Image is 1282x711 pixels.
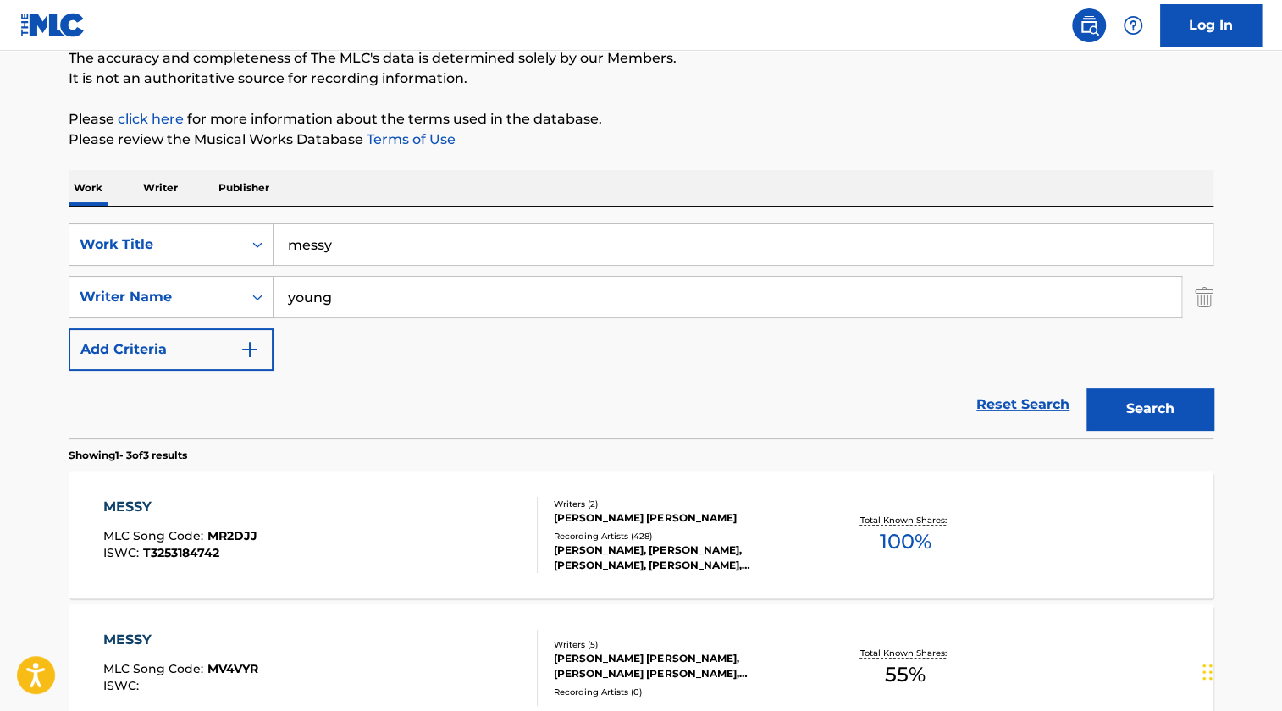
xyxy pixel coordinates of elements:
a: click here [118,111,184,127]
div: [PERSON_NAME] [PERSON_NAME] [554,510,810,526]
span: MR2DJJ [207,528,257,543]
img: MLC Logo [20,13,86,37]
a: Terms of Use [363,131,456,147]
p: The accuracy and completeness of The MLC's data is determined solely by our Members. [69,48,1213,69]
p: Showing 1 - 3 of 3 results [69,448,187,463]
div: Writers ( 5 ) [554,638,810,651]
a: Public Search [1072,8,1106,42]
div: Writers ( 2 ) [554,498,810,510]
iframe: Chat Widget [1197,630,1282,711]
a: Log In [1160,4,1262,47]
div: [PERSON_NAME], [PERSON_NAME], [PERSON_NAME], [PERSON_NAME], [PERSON_NAME] [554,543,810,573]
span: MLC Song Code : [103,661,207,676]
p: It is not an authoritative source for recording information. [69,69,1213,89]
img: help [1123,15,1143,36]
div: Work Title [80,234,232,255]
div: MESSY [103,630,258,650]
div: Drag [1202,647,1213,697]
p: Please for more information about the terms used in the database. [69,109,1213,130]
p: Please review the Musical Works Database [69,130,1213,150]
span: ISWC : [103,545,143,560]
div: Recording Artists ( 428 ) [554,530,810,543]
div: [PERSON_NAME] [PERSON_NAME], [PERSON_NAME] [PERSON_NAME], [PERSON_NAME] [PERSON_NAME], [PERSON_NA... [554,651,810,681]
div: Help [1116,8,1150,42]
p: Publisher [213,170,274,206]
span: MLC Song Code : [103,528,207,543]
p: Writer [138,170,183,206]
div: Recording Artists ( 0 ) [554,686,810,698]
a: MESSYMLC Song Code:MR2DJJISWC:T3253184742Writers (2)[PERSON_NAME] [PERSON_NAME]Recording Artists ... [69,471,1213,598]
img: search [1079,15,1099,36]
span: ISWC : [103,678,143,693]
div: Writer Name [80,287,232,307]
p: Work [69,170,108,206]
img: Delete Criterion [1195,276,1213,318]
button: Add Criteria [69,328,274,371]
button: Search [1086,388,1213,430]
span: T3253184742 [143,545,219,560]
a: Reset Search [968,386,1078,423]
div: MESSY [103,497,257,517]
p: Total Known Shares: [859,647,950,659]
img: 9d2ae6d4665cec9f34b9.svg [240,339,260,360]
form: Search Form [69,223,1213,438]
p: Total Known Shares: [859,514,950,526]
span: 100 % [879,526,931,557]
span: 55 % [885,659,926,690]
span: MV4VYR [207,661,258,676]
